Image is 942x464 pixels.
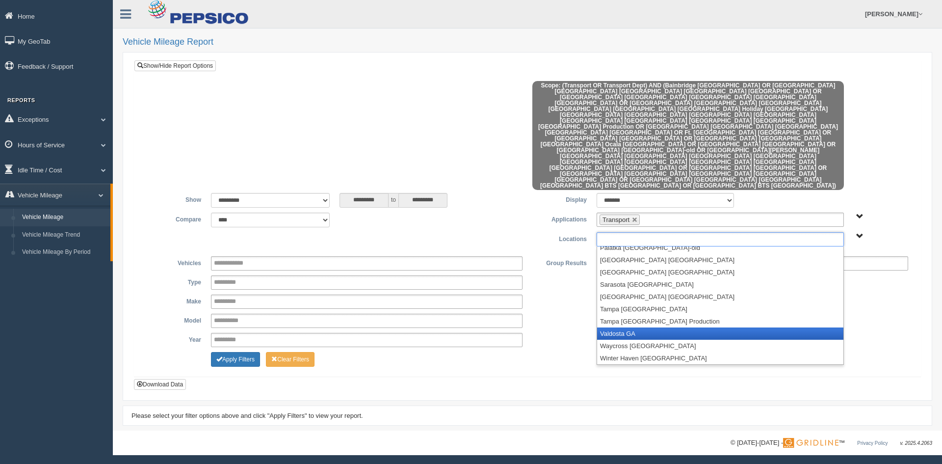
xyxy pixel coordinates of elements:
[597,278,843,291] li: Sarasota [GEOGRAPHIC_DATA]
[597,254,843,266] li: [GEOGRAPHIC_DATA] [GEOGRAPHIC_DATA]
[731,438,932,448] div: © [DATE]-[DATE] - ™
[134,379,186,390] button: Download Data
[602,216,629,223] span: Transport
[597,242,843,254] li: Palatka [GEOGRAPHIC_DATA]-old
[900,440,932,446] span: v. 2025.4.2063
[527,232,592,244] label: Locations
[123,37,932,47] h2: Vehicle Mileage Report
[211,352,260,367] button: Change Filter Options
[18,244,110,261] a: Vehicle Mileage By Period
[527,193,592,205] label: Display
[142,193,206,205] label: Show
[142,333,206,345] label: Year
[597,352,843,364] li: Winter Haven [GEOGRAPHIC_DATA]
[389,193,398,208] span: to
[783,438,838,448] img: Gridline
[131,412,363,419] span: Please select your filter options above and click "Apply Filters" to view your report.
[142,256,206,268] label: Vehicles
[142,213,206,224] label: Compare
[597,291,843,303] li: [GEOGRAPHIC_DATA] [GEOGRAPHIC_DATA]
[527,213,592,224] label: Applications
[142,275,206,287] label: Type
[134,60,216,71] a: Show/Hide Report Options
[142,314,206,326] label: Model
[18,226,110,244] a: Vehicle Mileage Trend
[597,328,843,340] li: Valdosta GA
[597,266,843,278] li: [GEOGRAPHIC_DATA] [GEOGRAPHIC_DATA]
[597,340,843,352] li: Waycross [GEOGRAPHIC_DATA]
[597,315,843,328] li: Tampa [GEOGRAPHIC_DATA] Production
[597,303,843,315] li: Tampa [GEOGRAPHIC_DATA]
[18,209,110,226] a: Vehicle Mileage
[527,256,592,268] label: Group Results
[142,295,206,306] label: Make
[857,440,888,446] a: Privacy Policy
[532,81,844,190] span: Scope: (Transport OR Transport Dept) AND (Bainbridge [GEOGRAPHIC_DATA] OR [GEOGRAPHIC_DATA] [GEOG...
[266,352,314,367] button: Change Filter Options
